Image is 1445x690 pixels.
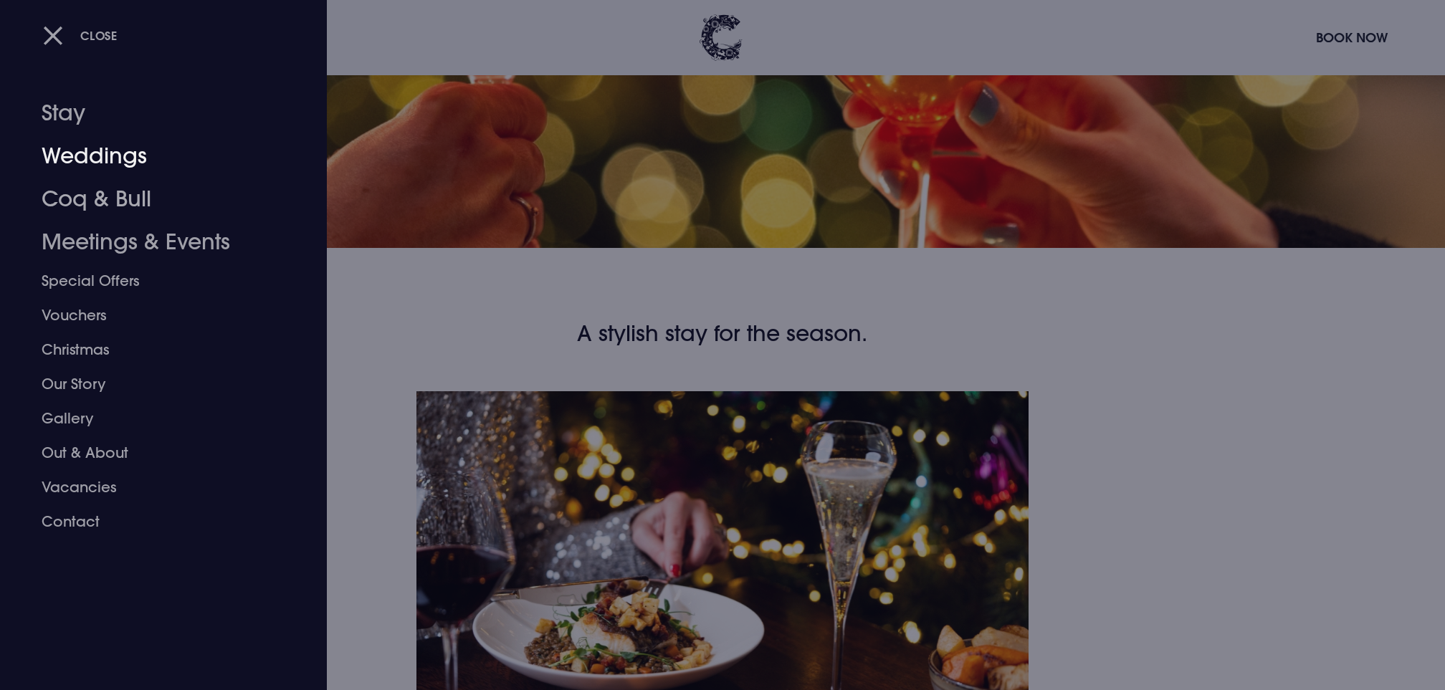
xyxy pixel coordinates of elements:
[42,367,268,401] a: Our Story
[42,92,268,135] a: Stay
[42,401,268,436] a: Gallery
[42,135,268,178] a: Weddings
[42,436,268,470] a: Out & About
[42,470,268,504] a: Vacancies
[43,21,118,50] button: Close
[42,221,268,264] a: Meetings & Events
[42,332,268,367] a: Christmas
[42,504,268,539] a: Contact
[42,298,268,332] a: Vouchers
[42,178,268,221] a: Coq & Bull
[42,264,268,298] a: Special Offers
[80,28,118,43] span: Close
